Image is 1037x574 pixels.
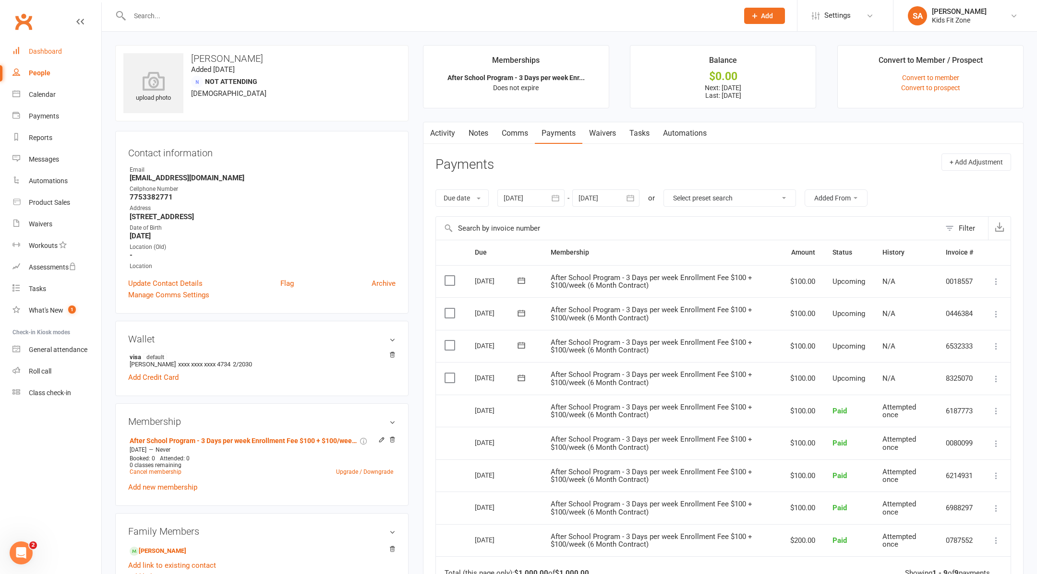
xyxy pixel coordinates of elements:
[551,435,752,452] span: After School Program - 3 Days per week Enrollment Fee $100 + $100/week (6 Month Contract)
[130,232,396,240] strong: [DATE]
[937,395,982,427] td: 6187773
[937,492,982,524] td: 6988297
[12,62,101,84] a: People
[130,437,358,445] a: After School Program - 3 Days per week Enrollment Fee $100 + $100/week (6 Month Contract)
[128,372,179,383] a: Add Credit Card
[551,370,752,387] span: After School Program - 3 Days per week Enrollment Fee $100 + $100/week (6 Month Contract)
[937,240,982,265] th: Invoice #
[495,122,535,144] a: Comms
[901,84,960,92] a: Convert to prospect
[882,435,916,452] span: Attempted once
[832,277,865,286] span: Upcoming
[882,277,895,286] span: N/A
[937,362,982,395] td: 8325070
[128,278,203,289] a: Update Contact Details
[10,541,33,564] iframe: Intercom live chat
[29,242,58,249] div: Workouts
[130,185,396,194] div: Cellphone Number
[782,297,824,330] td: $100.00
[156,446,170,453] span: Never
[130,223,396,233] div: Date of Birth
[128,416,396,427] h3: Membership
[551,338,752,355] span: After School Program - 3 Days per week Enrollment Fee $100 + $100/week (6 Month Contract)
[874,240,937,265] th: History
[639,71,807,82] div: $0.00
[832,536,847,545] span: Paid
[12,382,101,404] a: Class kiosk mode
[29,112,59,120] div: Payments
[475,403,519,418] div: [DATE]
[435,189,489,207] button: Due date
[782,427,824,459] td: $100.00
[937,524,982,557] td: 0787552
[29,91,56,98] div: Calendar
[12,127,101,149] a: Reports
[12,41,101,62] a: Dashboard
[12,235,101,257] a: Workouts
[191,65,235,74] time: Added [DATE]
[782,492,824,524] td: $100.00
[205,78,257,85] span: Not Attending
[123,53,400,64] h3: [PERSON_NAME]
[475,305,519,320] div: [DATE]
[805,189,868,207] button: Added From
[12,105,101,127] a: Payments
[130,262,396,271] div: Location
[824,5,851,26] span: Settings
[68,305,76,314] span: 1
[542,240,782,265] th: Membership
[191,89,266,98] span: [DEMOGRAPHIC_DATA]
[466,240,542,265] th: Due
[551,468,752,484] span: After School Program - 3 Days per week Enrollment Fee $100 + $100/week (6 Month Contract)
[832,504,847,512] span: Paid
[423,122,462,144] a: Activity
[493,84,539,92] span: Does not expire
[29,367,51,375] div: Roll call
[492,54,540,71] div: Memberships
[475,500,519,515] div: [DATE]
[782,265,824,298] td: $100.00
[582,122,623,144] a: Waivers
[551,403,752,420] span: After School Program - 3 Days per week Enrollment Fee $100 + $100/week (6 Month Contract)
[29,306,63,314] div: What's New
[462,122,495,144] a: Notes
[130,546,186,556] a: [PERSON_NAME]
[12,361,101,382] a: Roll call
[475,338,519,353] div: [DATE]
[130,446,146,453] span: [DATE]
[12,300,101,321] a: What's New1
[128,526,396,537] h3: Family Members
[280,278,294,289] a: Flag
[551,273,752,290] span: After School Program - 3 Days per week Enrollment Fee $100 + $100/week (6 Month Contract)
[29,155,59,163] div: Messages
[29,389,71,397] div: Class check-in
[882,500,916,516] span: Attempted once
[436,217,941,240] input: Search by invoice number
[782,524,824,557] td: $200.00
[128,560,216,571] a: Add link to existing contact
[29,199,70,206] div: Product Sales
[908,6,927,25] div: SA
[128,289,209,301] a: Manage Comms Settings
[128,144,396,158] h3: Contact information
[475,532,519,547] div: [DATE]
[937,297,982,330] td: 0446384
[12,170,101,192] a: Automations
[130,462,181,469] span: 0 classes remaining
[882,309,895,318] span: N/A
[29,541,37,549] span: 2
[128,334,396,344] h3: Wallet
[551,500,752,516] span: After School Program - 3 Days per week Enrollment Fee $100 + $100/week (6 Month Contract)
[937,459,982,492] td: 6214931
[12,149,101,170] a: Messages
[744,8,785,24] button: Add
[12,257,101,278] a: Assessments
[130,469,181,475] a: Cancel membership
[824,240,874,265] th: Status
[130,353,391,361] strong: visa
[902,74,959,82] a: Convert to member
[882,342,895,351] span: N/A
[782,459,824,492] td: $100.00
[130,174,396,182] strong: [EMAIL_ADDRESS][DOMAIN_NAME]
[832,309,865,318] span: Upcoming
